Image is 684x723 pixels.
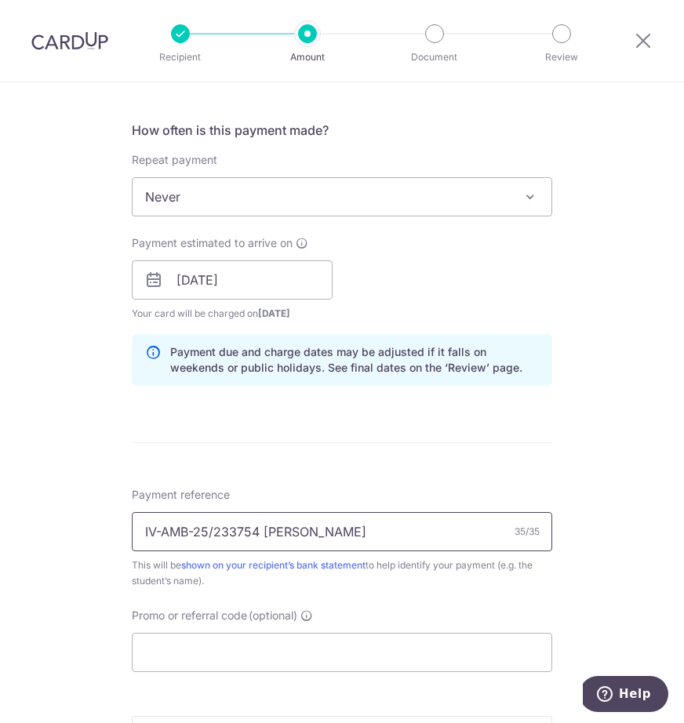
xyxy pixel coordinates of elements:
iframe: Opens a widget where you can find more information [583,676,668,715]
a: shown on your recipient’s bank statement [181,559,366,571]
p: Document [391,49,478,65]
span: Never [132,177,552,216]
p: Review [518,49,606,65]
span: Promo or referral code [132,608,247,623]
span: [DATE] [258,307,290,319]
span: Payment reference [132,487,230,503]
div: 35/35 [515,524,540,540]
label: Repeat payment [132,152,217,168]
input: DD / MM / YYYY [132,260,333,300]
span: Never [133,178,551,216]
p: Recipient [136,49,224,65]
span: Payment estimated to arrive on [132,235,293,251]
p: Payment due and charge dates may be adjusted if it falls on weekends or public holidays. See fina... [170,344,539,376]
span: (optional) [249,608,297,623]
span: Your card will be charged on [132,306,333,322]
h5: How often is this payment made? [132,121,552,140]
img: CardUp [31,31,108,50]
div: This will be to help identify your payment (e.g. the student’s name). [132,558,552,589]
p: Amount [264,49,351,65]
